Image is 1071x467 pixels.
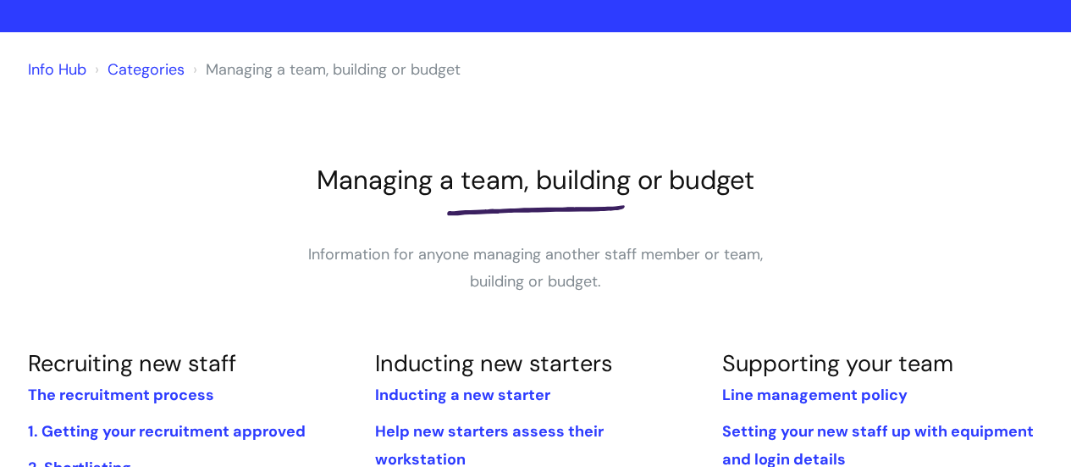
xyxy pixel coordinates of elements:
a: Info Hub [28,59,86,80]
li: Managing a team, building or budget [189,56,461,83]
a: Recruiting new staff [28,348,236,378]
a: Supporting your team [721,348,952,378]
a: 1. Getting your recruitment approved [28,421,306,442]
a: Inducting new starters [374,348,612,378]
h1: Managing a team, building or budget [28,164,1044,196]
p: Information for anyone managing another staff member or team, building or budget. [282,241,790,296]
a: Inducting a new starter [374,385,549,405]
a: The recruitment process [28,385,214,405]
li: Solution home [91,56,185,83]
a: Categories [108,59,185,80]
a: Line management policy [721,385,907,405]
